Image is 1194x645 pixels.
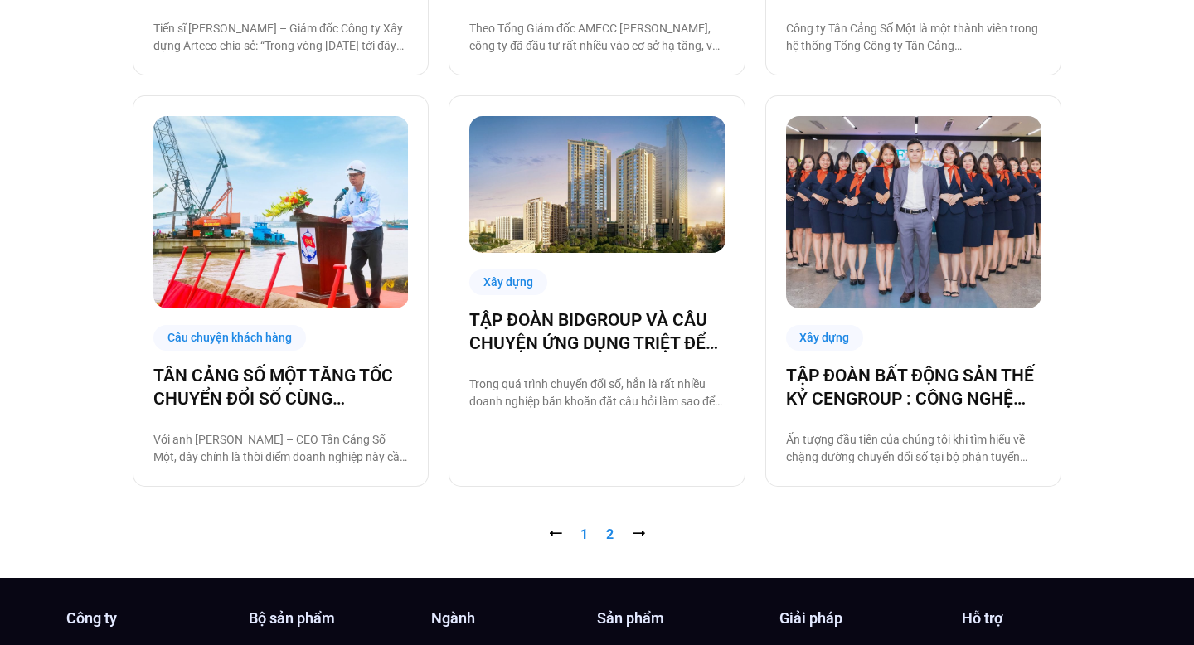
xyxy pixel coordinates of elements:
[549,526,562,542] span: ⭠
[786,431,1041,466] p: Ấn tượng đầu tiên của chúng tôi khi tìm hiểu về chặng đường chuyển đổi số tại bộ phận tuyển dụng ...
[469,269,547,295] div: Xây dựng
[153,20,408,55] p: Tiến sĩ [PERSON_NAME] – Giám đốc Công ty Xây dựng Arteco chia sẻ: “Trong vòng [DATE] tới đây và t...
[786,325,864,351] div: Xây dựng
[249,611,415,626] h4: Bộ sản phẩm
[779,611,945,626] h4: Giải pháp
[133,525,1061,545] nav: Pagination
[606,526,614,542] a: 2
[962,611,1128,626] h4: Hỗ trợ
[153,431,408,466] p: Với anh [PERSON_NAME] – CEO Tân Cảng Số Một, đây chính là thời điểm doanh nghiệp này cần tăng tốc...
[632,526,645,542] a: ⭢
[469,308,724,355] a: TẬP ĐOÀN BIDGROUP VÀ CÂU CHUYỆN ỨNG DỤNG TRIỆT ĐỂ CÔNG NGHỆ BASE TRONG VẬN HÀNH & QUẢN TRỊ
[786,20,1041,55] p: Công ty Tân Cảng Số Một là một thành viên trong hệ thống Tổng Công ty Tân Cảng [GEOGRAPHIC_DATA] ...
[153,325,306,351] div: Câu chuyện khách hàng
[786,364,1041,410] a: TẬP ĐOÀN BẤT ĐỘNG SẢN THẾ KỶ CENGROUP : CÔNG NGHỆ HÓA HOẠT ĐỘNG TUYỂN DỤNG CÙNG BASE E-HIRING
[153,364,408,410] a: TÂN CẢNG SỐ MỘT TĂNG TỐC CHUYỂN ĐỔI SỐ CÙNG [DOMAIN_NAME]
[580,526,588,542] span: 1
[469,20,724,55] p: Theo Tổng Giám đốc AMECC [PERSON_NAME], công ty đã đầu tư rất nhiều vào cơ sở hạ tầng, vật chất v...
[597,611,763,626] h4: Sản phẩm
[431,611,597,626] h4: Ngành
[66,611,232,626] h4: Công ty
[469,376,724,410] p: Trong quá trình chuyển đổi số, hẳn là rất nhiều doanh nghiệp băn khoăn đặt câu hỏi làm sao để tri...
